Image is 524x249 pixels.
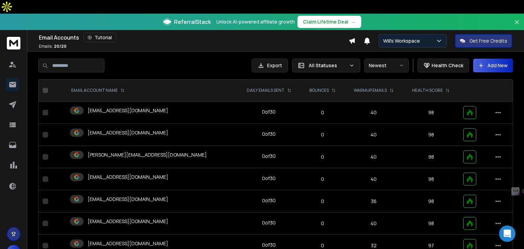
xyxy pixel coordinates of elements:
td: 40 [344,213,403,235]
div: 0 of 30 [262,241,276,248]
p: [EMAIL_ADDRESS][DOMAIN_NAME] [88,174,168,180]
div: 0 of 30 [262,197,276,204]
p: 0 [305,176,340,182]
td: 98 [403,213,459,235]
p: [EMAIL_ADDRESS][DOMAIN_NAME] [88,218,168,225]
button: Tutorial [83,33,116,42]
button: Get Free Credits [455,34,512,48]
div: 0 of 30 [262,219,276,226]
p: Get Free Credits [469,38,507,44]
button: Newest [364,59,409,72]
p: [PERSON_NAME][EMAIL_ADDRESS][DOMAIN_NAME] [88,151,207,158]
span: ReferralStack [174,18,211,26]
td: 40 [344,146,403,168]
span: 20 / 20 [54,43,67,49]
td: 98 [403,146,459,168]
button: Export [252,59,288,72]
div: 0 of 30 [262,131,276,137]
p: 0 [305,109,340,116]
p: 0 [305,242,340,249]
div: Open Intercom Messenger [499,225,515,242]
span: → [351,18,356,25]
td: 40 [344,102,403,124]
button: Health Check [418,59,469,72]
p: HEALTH SCORE [412,88,443,93]
p: 0 [305,198,340,205]
p: DAILY EMAILS SENT [247,88,285,93]
td: 98 [403,190,459,213]
p: [EMAIL_ADDRESS][DOMAIN_NAME] [88,240,168,247]
p: Health Check [432,62,463,69]
p: 0 [305,220,340,227]
td: 40 [344,124,403,146]
div: Email Accounts [39,33,349,42]
p: Unlock AI-powered affiliate growth [216,18,295,25]
div: EMAIL ACCOUNT NAME [71,88,125,93]
p: WARMUP EMAILS [354,88,387,93]
div: 0 of 30 [262,153,276,160]
p: 0 [305,153,340,160]
td: 98 [403,168,459,190]
div: 0 of 30 [262,175,276,182]
p: Emails : [39,44,67,49]
p: All Statuses [309,62,346,69]
button: Add New [473,59,513,72]
td: 98 [403,124,459,146]
div: 0 of 30 [262,108,276,115]
td: 40 [344,168,403,190]
td: 98 [403,102,459,124]
p: [EMAIL_ADDRESS][DOMAIN_NAME] [88,129,168,136]
p: BOUNCES [309,88,329,93]
p: [EMAIL_ADDRESS][DOMAIN_NAME] [88,107,168,114]
p: [EMAIL_ADDRESS][DOMAIN_NAME] [88,196,168,203]
p: 0 [305,131,340,138]
p: Will's Workspace [383,38,423,44]
button: Claim Lifetime Deal→ [297,16,361,28]
button: Close banner [512,18,521,34]
td: 36 [344,190,403,213]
